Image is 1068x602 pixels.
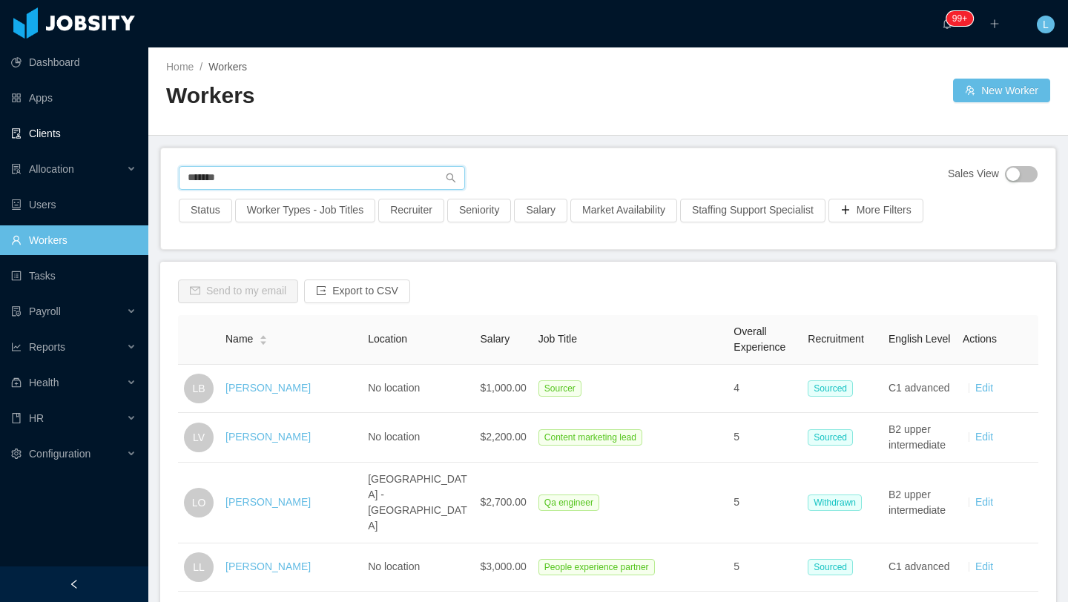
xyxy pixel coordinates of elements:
[362,543,474,592] td: No location
[225,331,253,347] span: Name
[883,413,957,463] td: B2 upper intermediate
[200,61,202,73] span: /
[953,79,1050,102] button: icon: usergroup-addNew Worker
[808,382,859,394] a: Sourced
[260,334,268,338] i: icon: caret-up
[11,164,22,174] i: icon: solution
[883,365,957,413] td: C1 advanced
[29,305,61,317] span: Payroll
[975,431,993,443] a: Edit
[538,380,581,397] span: Sourcer
[11,83,136,113] a: icon: appstoreApps
[481,431,527,443] span: $2,200.00
[989,19,1000,29] i: icon: plus
[225,560,311,572] a: [PERSON_NAME]
[447,199,511,222] button: Seniority
[166,61,194,73] a: Home
[538,333,577,345] span: Job Title
[29,163,74,175] span: Allocation
[481,560,527,572] span: $3,000.00
[728,365,802,413] td: 4
[808,333,863,345] span: Recruitment
[192,488,206,517] span: LO
[942,19,952,29] i: icon: bell
[193,423,205,452] span: LV
[946,11,973,26] sup: 113
[166,81,608,111] h2: Workers
[225,431,311,443] a: [PERSON_NAME]
[362,413,474,463] td: No location
[808,380,853,397] span: Sourced
[179,199,232,222] button: Status
[11,377,22,388] i: icon: medicine-box
[514,199,567,222] button: Salary
[368,333,407,345] span: Location
[808,494,862,511] span: Withdrawn
[11,119,136,148] a: icon: auditClients
[883,463,957,543] td: B2 upper intermediate
[734,325,785,353] span: Overall Experience
[29,412,44,424] span: HR
[11,225,136,255] a: icon: userWorkers
[259,333,268,343] div: Sort
[728,543,802,592] td: 5
[11,190,136,219] a: icon: robotUsers
[728,463,802,543] td: 5
[889,333,950,345] span: English Level
[11,413,22,423] i: icon: book
[1043,16,1049,33] span: L
[446,173,456,183] i: icon: search
[29,448,90,460] span: Configuration
[808,560,859,572] a: Sourced
[11,342,22,352] i: icon: line-chart
[362,365,474,413] td: No location
[538,429,642,446] span: Content marketing lead
[481,333,510,345] span: Salary
[260,339,268,343] i: icon: caret-down
[808,496,868,508] a: Withdrawn
[538,559,655,575] span: People experience partner
[808,429,853,446] span: Sourced
[11,261,136,291] a: icon: profileTasks
[808,559,853,575] span: Sourced
[948,166,999,182] span: Sales View
[208,61,247,73] span: Workers
[29,377,59,388] span: Health
[481,496,527,508] span: $2,700.00
[11,449,22,459] i: icon: setting
[975,560,993,572] a: Edit
[963,333,997,345] span: Actions
[975,496,993,508] a: Edit
[680,199,825,222] button: Staffing Support Specialist
[11,47,136,77] a: icon: pie-chartDashboard
[225,382,311,394] a: [PERSON_NAME]
[304,279,410,303] button: icon: exportExport to CSV
[193,552,205,582] span: LL
[11,306,22,317] i: icon: file-protect
[975,382,993,394] a: Edit
[362,463,474,543] td: [GEOGRAPHIC_DATA] - [GEOGRAPHIC_DATA]
[883,543,957,592] td: C1 advanced
[225,496,311,508] a: [PERSON_NAME]
[828,199,923,222] button: icon: plusMore Filters
[538,494,599,511] span: Qa engineer
[235,199,375,222] button: Worker Types - Job Titles
[29,341,65,353] span: Reports
[192,374,205,403] span: LB
[481,382,527,394] span: $1,000.00
[570,199,677,222] button: Market Availability
[378,199,444,222] button: Recruiter
[728,413,802,463] td: 5
[808,431,859,443] a: Sourced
